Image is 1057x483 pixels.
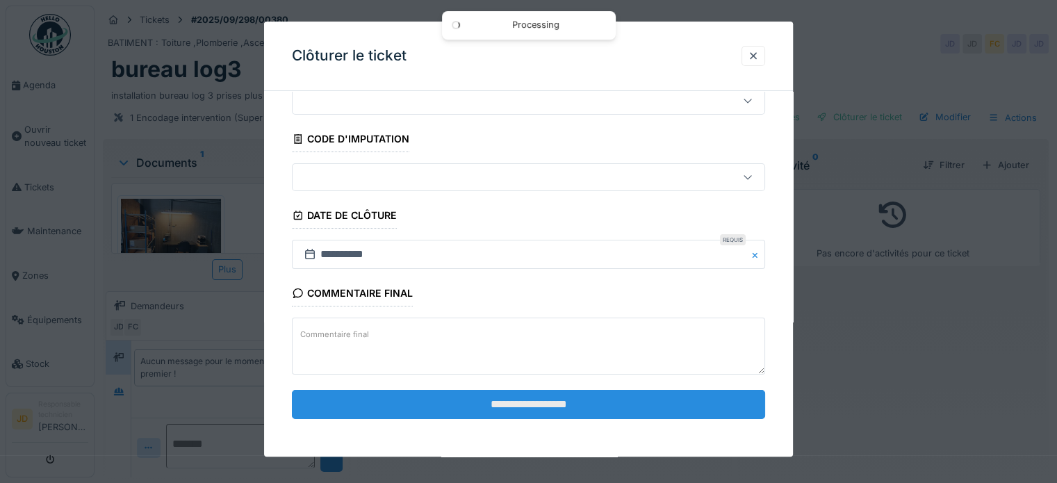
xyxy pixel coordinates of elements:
div: Requis [720,235,746,246]
h3: Clôturer le ticket [292,47,407,65]
div: Processing [470,19,602,31]
div: Commentaire final [292,284,413,307]
div: Code d'imputation [292,129,409,152]
div: Date de clôture [292,205,397,229]
label: Commentaire final [297,326,372,343]
button: Close [750,240,765,270]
